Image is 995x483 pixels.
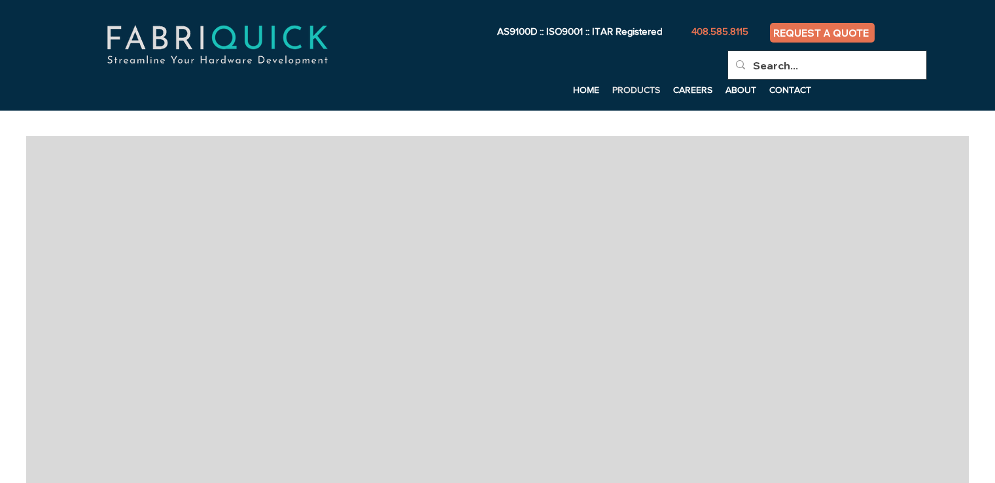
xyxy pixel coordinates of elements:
nav: Site [362,80,818,99]
a: HOME [567,80,606,99]
a: ABOUT [719,80,763,99]
a: CAREERS [667,80,719,99]
p: CONTACT [763,80,818,99]
span: AS9100D :: ISO9001 :: ITAR Registered [497,26,662,37]
span: 408.585.8115 [691,26,748,37]
span: REQUEST A QUOTE [773,27,869,39]
a: CONTACT [763,80,818,99]
a: REQUEST A QUOTE [770,23,875,43]
input: Search... [753,51,899,80]
img: fabriquick-logo-colors-adjusted.png [59,10,375,80]
a: PRODUCTS [606,80,667,99]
